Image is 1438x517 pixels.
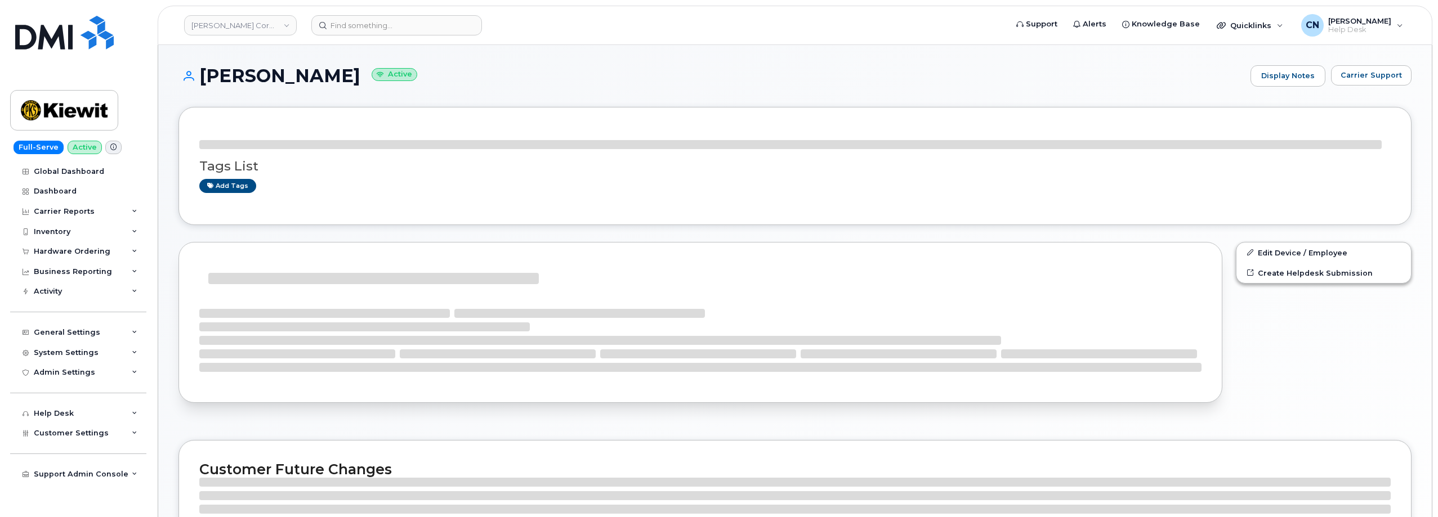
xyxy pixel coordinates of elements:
span: Carrier Support [1341,70,1402,80]
h3: Tags List [199,159,1391,173]
a: Display Notes [1251,65,1325,87]
h1: [PERSON_NAME] [178,66,1245,86]
a: Create Helpdesk Submission [1236,263,1411,283]
h2: Customer Future Changes [199,461,1391,478]
small: Active [372,68,417,81]
a: Edit Device / Employee [1236,242,1411,263]
a: Add tags [199,179,256,193]
button: Carrier Support [1331,65,1412,86]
